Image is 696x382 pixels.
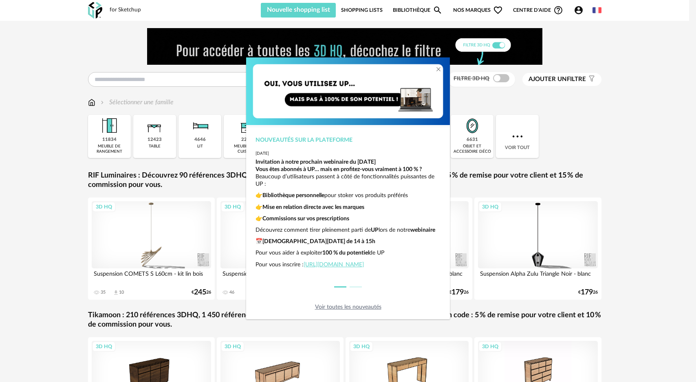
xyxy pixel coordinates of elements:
a: Voir toutes les nouveautés [315,304,381,310]
button: Close [435,66,442,74]
a: [URL][DOMAIN_NAME] [304,262,364,268]
p: Pour vous aider à exploiter de UP [255,249,441,257]
div: Nouveautés sur la plateforme [255,136,441,144]
div: Invitation à notre prochain webinaire du [DATE] [255,158,441,166]
strong: Commissions sur vos prescriptions [262,216,349,222]
strong: webinaire [410,227,435,233]
div: dialog [246,57,450,319]
p: Découvrez comment tirer pleinement parti de lors de notre [255,226,441,234]
strong: 100 % du potentiel [322,250,369,256]
p: Beaucoup d’utilisateurs passent à côté de fonctionnalités puissantes de UP : [255,166,441,188]
strong: Mise en relation directe avec les marques [262,204,364,210]
p: 👉 pour stoker vos produits préférés [255,192,441,199]
strong: Bibliothèque personnelle [262,193,324,198]
p: 📅 [255,238,441,245]
p: 👉 [255,215,441,222]
p: 👉 [255,204,441,211]
div: [DATE] [255,151,441,156]
strong: UP [371,227,379,233]
strong: [DEMOGRAPHIC_DATA][DATE] de 14 à 15h [262,239,375,244]
p: Pour vous inscrire : [255,261,441,268]
strong: Vous êtes abonnés à UP… mais en profitez-vous vraiment à 100 % ? [255,167,422,172]
img: Copie%20de%20Orange%20Yellow%20Gradient%20Minimal%20Coming%20Soon%20Email%20Header%20(1)%20(1).png [246,57,450,125]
